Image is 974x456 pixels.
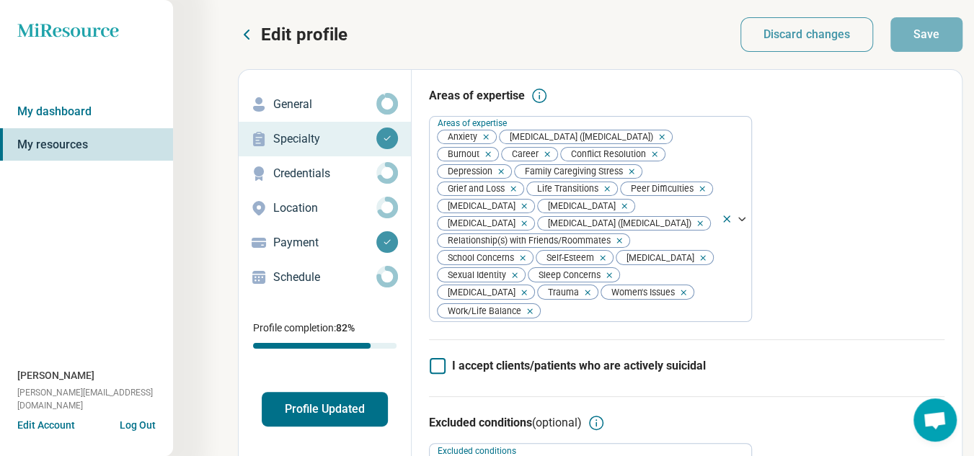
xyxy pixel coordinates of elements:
span: [MEDICAL_DATA] ([MEDICAL_DATA]) [538,217,696,231]
span: Grief and Loss [438,182,509,196]
span: [PERSON_NAME][EMAIL_ADDRESS][DOMAIN_NAME] [17,386,173,412]
span: Peer Difficulties [621,182,698,196]
span: [MEDICAL_DATA] [438,285,520,299]
a: General [239,87,411,122]
p: Payment [273,234,376,251]
span: Conflict Resolution [561,148,650,161]
span: Anxiety [438,130,482,144]
span: Work/Life Balance [438,304,526,318]
span: Depression [438,165,497,179]
span: (optional) [532,416,582,429]
span: Relationship(s) with Friends/Roommates [438,234,615,248]
p: Schedule [273,269,376,286]
p: Specialty [273,130,376,148]
span: 82 % [336,322,355,334]
span: Sleep Concerns [528,268,605,282]
span: [MEDICAL_DATA] [538,200,620,213]
span: Career [502,148,543,161]
span: Self-Esteem [536,251,598,264]
a: Credentials [239,156,411,191]
h3: Excluded conditions [429,414,582,432]
p: Credentials [273,165,376,182]
span: Sexual Identity [438,268,510,282]
a: Payment [239,225,411,260]
span: Family Caregiving Stress [515,165,627,179]
a: Specialty [239,122,411,156]
a: Location [239,191,411,225]
button: Profile Updated [262,392,388,426]
label: Areas of expertise [438,118,510,128]
a: Schedule [239,260,411,295]
button: Edit Account [17,418,75,433]
span: Life Transitions [527,182,603,196]
p: General [273,96,376,113]
button: Log Out [120,418,156,429]
div: Profile completion: [239,312,411,357]
a: Open chat [913,398,957,442]
span: [MEDICAL_DATA] [616,251,699,264]
p: Edit profile [261,23,347,46]
button: Save [890,17,962,52]
button: Edit profile [238,23,347,46]
span: [PERSON_NAME] [17,368,94,383]
span: [MEDICAL_DATA] [438,217,520,231]
label: Excluded conditions [438,445,519,455]
span: Trauma [538,285,583,299]
h3: Areas of expertise [429,87,525,104]
span: [MEDICAL_DATA] ([MEDICAL_DATA]) [500,130,658,144]
button: Discard changes [740,17,874,52]
span: Women's Issues [601,285,679,299]
p: Location [273,200,376,217]
div: Profile completion [253,343,397,349]
span: I accept clients/patients who are actively suicidal [452,359,706,372]
span: School Concerns [438,251,518,264]
span: [MEDICAL_DATA] [438,200,520,213]
span: Burnout [438,148,484,161]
